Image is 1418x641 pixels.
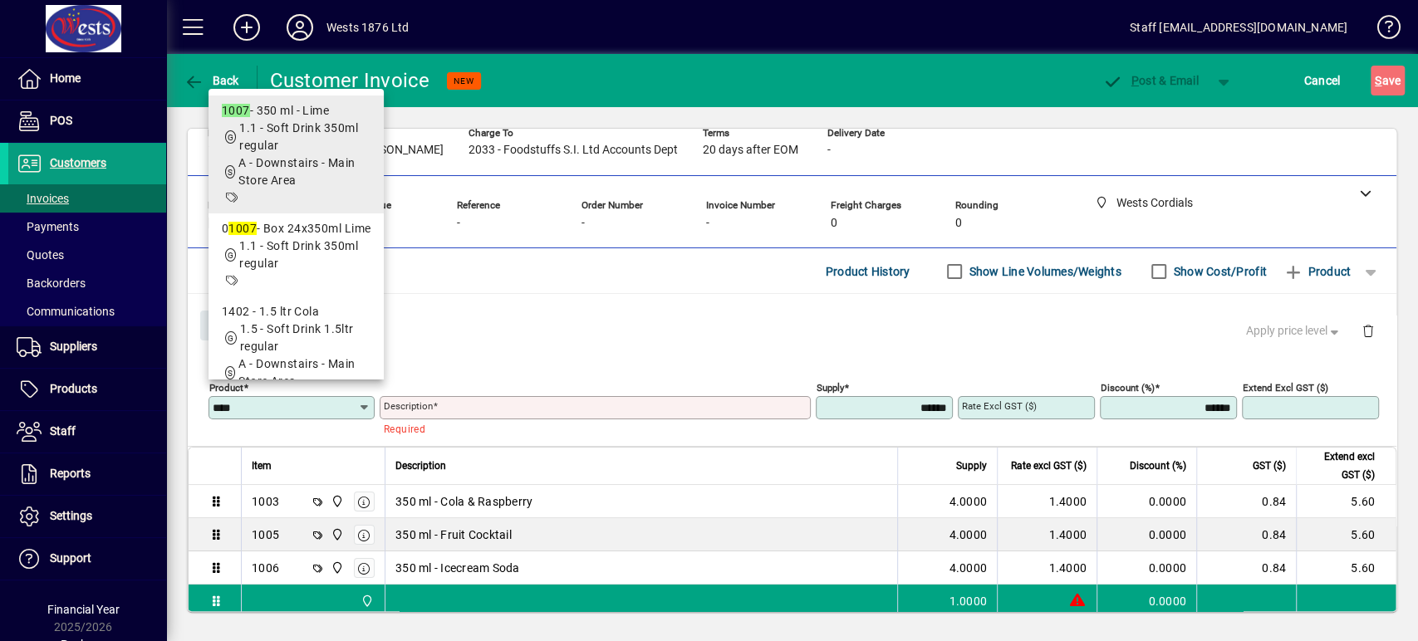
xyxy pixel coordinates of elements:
[238,357,355,388] span: A - Downstairs - Main Store Area
[703,144,798,157] span: 20 days after EOM
[469,144,678,157] span: 2033 - Foodstuffs S.I. Ltd Accounts Dept
[8,184,166,213] a: Invoices
[273,12,326,42] button: Profile
[326,526,346,544] span: Wests Cordials
[1348,323,1388,338] app-page-header-button: Delete
[326,559,346,577] span: Wests Cordials
[252,457,272,475] span: Item
[384,419,797,437] mat-error: Required
[50,509,92,522] span: Settings
[209,95,385,213] mat-option: 1007 - 350 ml - Lime
[1097,551,1196,585] td: 0.0000
[8,538,166,580] a: Support
[238,156,355,187] span: A - Downstairs - Main Store Area
[17,276,86,290] span: Backorders
[395,457,446,475] span: Description
[196,317,261,332] app-page-header-button: Close
[1102,74,1199,87] span: ost & Email
[8,297,166,325] a: Communications
[1375,74,1381,87] span: S
[50,424,76,438] span: Staff
[1008,560,1087,576] div: 1.4000
[1097,485,1196,518] td: 0.0000
[1296,518,1396,551] td: 5.60
[50,467,91,480] span: Reports
[1348,311,1388,350] button: Delete
[1296,485,1396,518] td: 5.60
[8,496,166,537] a: Settings
[252,526,279,543] div: 1005
[8,241,166,269] a: Quotes
[252,560,279,576] div: 1006
[817,382,844,394] mat-label: Supply
[1008,526,1087,543] div: 1.4000
[166,66,258,95] app-page-header-button: Back
[222,220,371,237] div: 0 - Box 24x350ml Lime
[240,322,354,353] span: 1.5 - Soft Drink 1.5ltr regular
[962,400,1037,412] mat-label: Rate excl GST ($)
[8,326,166,368] a: Suppliers
[8,369,166,410] a: Products
[222,102,371,120] div: - 350 ml - Lime
[50,114,72,127] span: POS
[179,66,243,95] button: Back
[706,217,709,230] span: -
[395,493,532,510] span: 350 ml - Cola & Raspberry
[239,121,358,152] span: 1.1 - Soft Drink 350ml regular
[1375,67,1401,94] span: ave
[356,592,375,610] span: Wests Cordials
[1371,66,1405,95] button: Save
[1196,518,1296,551] td: 0.84
[1296,551,1396,585] td: 5.60
[457,217,460,230] span: -
[209,296,385,414] mat-option: 1402 - 1.5 ltr Cola
[8,213,166,241] a: Payments
[1094,66,1207,95] button: Post & Email
[50,71,81,85] span: Home
[228,222,257,235] em: 1007
[819,257,917,286] button: Product History
[1130,14,1347,41] div: Staff [EMAIL_ADDRESS][DOMAIN_NAME]
[831,217,837,230] span: 0
[50,340,97,353] span: Suppliers
[17,305,115,318] span: Communications
[1101,382,1155,394] mat-label: Discount (%)
[1008,493,1087,510] div: 1.4000
[8,100,166,142] a: POS
[827,144,831,157] span: -
[955,217,962,230] span: 0
[17,220,79,233] span: Payments
[209,382,243,394] mat-label: Product
[8,411,166,453] a: Staff
[1304,67,1341,94] span: Cancel
[17,248,64,262] span: Quotes
[184,74,239,87] span: Back
[220,12,273,42] button: Add
[949,593,988,609] span: 1.0000
[956,457,987,475] span: Supply
[8,58,166,100] a: Home
[222,104,250,117] em: 1007
[1196,551,1296,585] td: 0.84
[384,400,433,412] mat-label: Description
[1239,316,1349,346] button: Apply price level
[1243,382,1328,394] mat-label: Extend excl GST ($)
[1130,457,1186,475] span: Discount (%)
[1364,3,1397,57] a: Knowledge Base
[188,294,1396,355] div: Product
[326,14,409,41] div: Wests 1876 Ltd
[1307,448,1375,484] span: Extend excl GST ($)
[454,76,474,86] span: NEW
[1131,74,1139,87] span: P
[1300,66,1345,95] button: Cancel
[1170,263,1267,280] label: Show Cost/Profit
[207,312,250,340] span: Close
[239,239,358,270] span: 1.1 - Soft Drink 350ml regular
[966,263,1121,280] label: Show Line Volumes/Weights
[949,493,988,510] span: 4.0000
[47,603,120,616] span: Financial Year
[50,156,106,169] span: Customers
[949,560,988,576] span: 4.0000
[8,453,166,495] a: Reports
[1246,322,1342,340] span: Apply price level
